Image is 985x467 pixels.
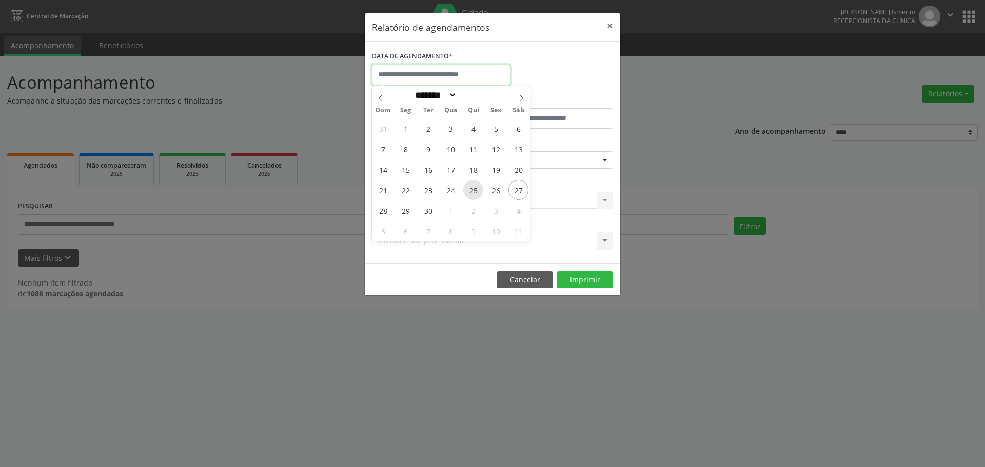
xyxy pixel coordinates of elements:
[557,271,613,289] button: Imprimir
[418,180,438,200] span: Setembro 23, 2025
[457,90,490,100] input: Year
[441,180,461,200] span: Setembro 24, 2025
[372,49,452,65] label: DATA DE AGENDAMENTO
[373,180,393,200] span: Setembro 21, 2025
[396,159,416,179] span: Setembro 15, 2025
[372,21,489,34] h5: Relatório de agendamentos
[441,118,461,138] span: Setembro 3, 2025
[485,107,507,114] span: Sex
[418,139,438,159] span: Setembro 9, 2025
[486,180,506,200] span: Setembro 26, 2025
[507,107,530,114] span: Sáb
[486,139,506,159] span: Setembro 12, 2025
[495,92,613,108] label: ATÉ
[508,159,528,179] span: Setembro 20, 2025
[373,200,393,220] span: Setembro 28, 2025
[396,200,416,220] span: Setembro 29, 2025
[463,200,483,220] span: Outubro 2, 2025
[486,221,506,241] span: Outubro 10, 2025
[508,180,528,200] span: Setembro 27, 2025
[441,159,461,179] span: Setembro 17, 2025
[418,159,438,179] span: Setembro 16, 2025
[463,221,483,241] span: Outubro 9, 2025
[463,139,483,159] span: Setembro 11, 2025
[486,200,506,220] span: Outubro 3, 2025
[508,221,528,241] span: Outubro 11, 2025
[396,180,416,200] span: Setembro 22, 2025
[441,200,461,220] span: Outubro 1, 2025
[411,90,457,100] select: Month
[418,200,438,220] span: Setembro 30, 2025
[440,107,462,114] span: Qua
[441,221,461,241] span: Outubro 8, 2025
[508,200,528,220] span: Outubro 4, 2025
[463,159,483,179] span: Setembro 18, 2025
[418,221,438,241] span: Outubro 7, 2025
[463,180,483,200] span: Setembro 25, 2025
[373,139,393,159] span: Setembro 7, 2025
[417,107,440,114] span: Ter
[395,107,417,114] span: Seg
[600,13,620,38] button: Close
[373,118,393,138] span: Agosto 31, 2025
[508,118,528,138] span: Setembro 6, 2025
[463,118,483,138] span: Setembro 4, 2025
[418,118,438,138] span: Setembro 2, 2025
[396,221,416,241] span: Outubro 6, 2025
[486,159,506,179] span: Setembro 19, 2025
[441,139,461,159] span: Setembro 10, 2025
[396,118,416,138] span: Setembro 1, 2025
[373,159,393,179] span: Setembro 14, 2025
[497,271,553,289] button: Cancelar
[373,221,393,241] span: Outubro 5, 2025
[508,139,528,159] span: Setembro 13, 2025
[372,107,395,114] span: Dom
[462,107,485,114] span: Qui
[486,118,506,138] span: Setembro 5, 2025
[396,139,416,159] span: Setembro 8, 2025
